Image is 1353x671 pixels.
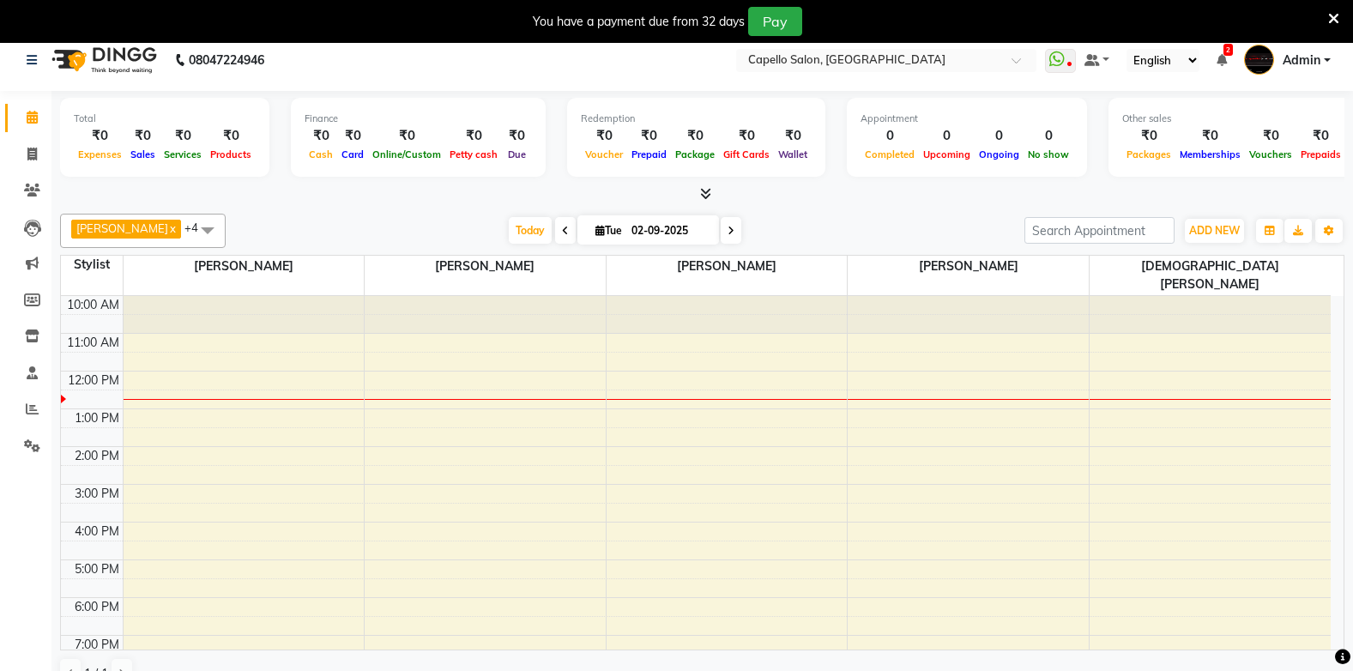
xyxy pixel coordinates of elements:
button: ADD NEW [1185,219,1244,243]
div: 10:00 AM [63,296,123,314]
span: [PERSON_NAME] [607,256,848,277]
div: ₹0 [445,126,502,146]
span: Cash [305,148,337,160]
button: Pay [748,7,802,36]
span: Completed [861,148,919,160]
div: 7:00 PM [71,636,123,654]
span: Ongoing [975,148,1024,160]
div: 0 [975,126,1024,146]
span: Memberships [1175,148,1245,160]
span: Vouchers [1245,148,1296,160]
span: Prepaids [1296,148,1345,160]
span: +4 [184,221,211,234]
span: Petty cash [445,148,502,160]
div: ₹0 [1175,126,1245,146]
div: 2:00 PM [71,447,123,465]
div: ₹0 [368,126,445,146]
div: ₹0 [502,126,532,146]
div: ₹0 [671,126,719,146]
div: 3:00 PM [71,485,123,503]
span: Package [671,148,719,160]
img: logo [44,36,161,84]
div: 1:00 PM [71,409,123,427]
span: Wallet [774,148,812,160]
div: 4:00 PM [71,523,123,541]
div: 12:00 PM [64,372,123,390]
a: x [168,221,176,235]
span: Online/Custom [368,148,445,160]
span: Services [160,148,206,160]
div: Finance [305,112,532,126]
span: [PERSON_NAME] [848,256,1089,277]
span: Voucher [581,148,627,160]
div: You have a payment due from 32 days [533,13,745,31]
div: 5:00 PM [71,560,123,578]
div: ₹0 [581,126,627,146]
span: Due [504,148,530,160]
span: [PERSON_NAME] [76,221,168,235]
span: Tue [591,224,626,237]
div: ₹0 [337,126,368,146]
span: Gift Cards [719,148,774,160]
img: Admin [1244,45,1274,75]
span: Products [206,148,256,160]
div: ₹0 [1245,126,1296,146]
span: Sales [126,148,160,160]
div: ₹0 [627,126,671,146]
div: ₹0 [774,126,812,146]
div: ₹0 [1296,126,1345,146]
div: Stylist [61,256,123,274]
div: Appointment [861,112,1073,126]
div: 0 [1024,126,1073,146]
span: Prepaid [627,148,671,160]
b: 08047224946 [189,36,264,84]
div: Total [74,112,256,126]
span: 2 [1223,44,1233,56]
span: Expenses [74,148,126,160]
div: ₹0 [160,126,206,146]
a: 2 [1217,52,1227,68]
div: 0 [861,126,919,146]
div: 11:00 AM [63,334,123,352]
input: 2025-09-02 [626,218,712,244]
div: 0 [919,126,975,146]
input: Search Appointment [1024,217,1175,244]
span: Today [509,217,552,244]
div: 6:00 PM [71,598,123,616]
div: ₹0 [74,126,126,146]
span: Packages [1122,148,1175,160]
span: [PERSON_NAME] [365,256,606,277]
div: Redemption [581,112,812,126]
div: ₹0 [719,126,774,146]
span: No show [1024,148,1073,160]
div: ₹0 [1122,126,1175,146]
span: [DEMOGRAPHIC_DATA][PERSON_NAME] [1090,256,1331,295]
span: ADD NEW [1189,224,1240,237]
span: Admin [1283,51,1320,70]
div: ₹0 [206,126,256,146]
span: Upcoming [919,148,975,160]
div: ₹0 [305,126,337,146]
span: [PERSON_NAME] [124,256,365,277]
div: ₹0 [126,126,160,146]
span: Card [337,148,368,160]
